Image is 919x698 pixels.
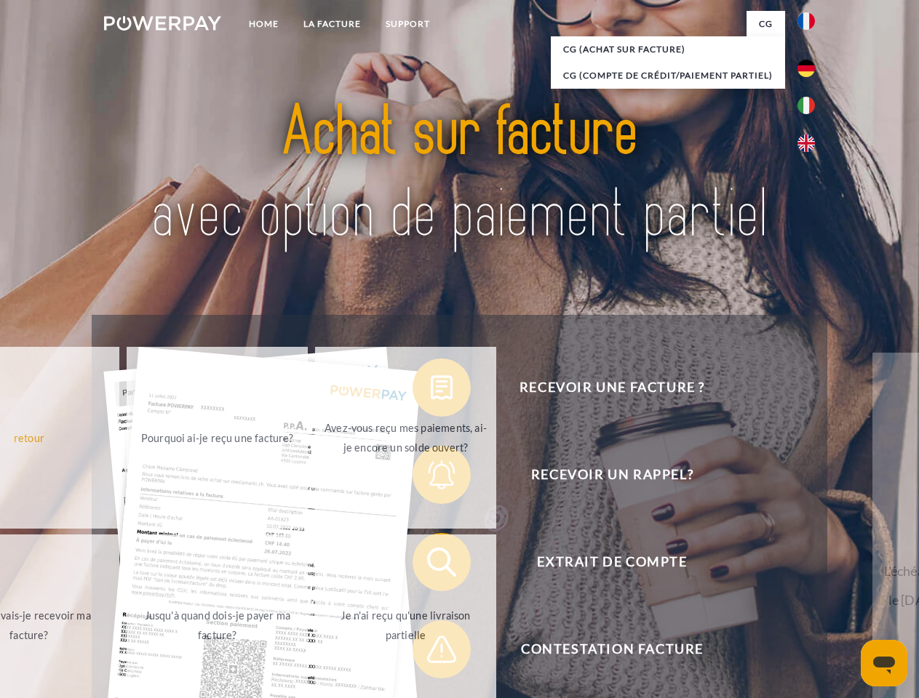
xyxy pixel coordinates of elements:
span: Contestation Facture [434,620,790,678]
button: Contestation Facture [413,620,791,678]
img: it [797,97,815,114]
iframe: Bouton de lancement de la fenêtre de messagerie [861,640,907,686]
img: title-powerpay_fr.svg [139,70,780,278]
button: Extrait de compte [413,533,791,591]
div: Pourquoi ai-je reçu une facture? [135,428,299,447]
a: Home [236,11,291,37]
div: Jusqu'à quand dois-je payer ma facture? [135,606,299,645]
div: Je n'ai reçu qu'une livraison partielle [324,606,488,645]
a: Support [373,11,442,37]
a: CG (achat sur facture) [551,36,785,63]
a: Avez-vous reçu mes paiements, ai-je encore un solde ouvert? [315,347,496,529]
a: CG (Compte de crédit/paiement partiel) [551,63,785,89]
div: Avez-vous reçu mes paiements, ai-je encore un solde ouvert? [324,418,488,457]
a: LA FACTURE [291,11,373,37]
img: logo-powerpay-white.svg [104,16,221,31]
img: de [797,60,815,77]
img: en [797,135,815,152]
a: CG [747,11,785,37]
span: Extrait de compte [434,533,790,591]
img: fr [797,12,815,30]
